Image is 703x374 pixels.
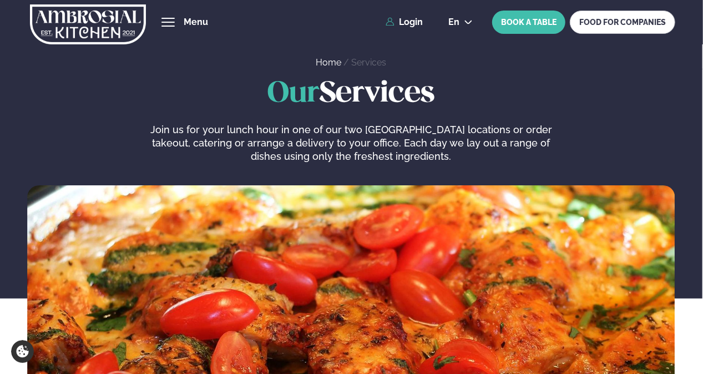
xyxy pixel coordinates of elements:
a: Home [316,57,341,68]
span: Our [267,80,320,108]
a: Services [351,57,386,68]
p: Join us for your lunch hour in one of our two [GEOGRAPHIC_DATA] locations or order takeout, cater... [141,123,561,163]
a: Cookie settings [11,340,34,363]
button: en [439,18,482,27]
h1: Services [27,78,675,110]
span: en [448,18,459,27]
button: hamburger [161,16,175,29]
button: BOOK A TABLE [492,11,565,34]
span: / [343,57,351,68]
img: logo [30,2,146,47]
a: Login [386,17,423,27]
a: FOOD FOR COMPANIES [570,11,675,34]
